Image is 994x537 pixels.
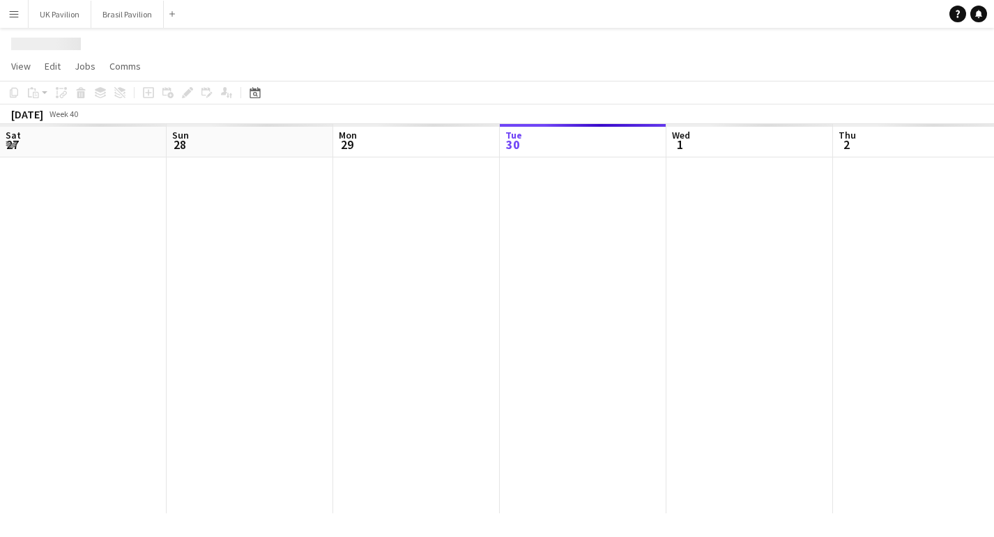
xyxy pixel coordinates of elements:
span: Sat [6,129,21,141]
span: Thu [839,129,856,141]
span: 30 [503,137,522,153]
span: Wed [672,129,690,141]
span: Comms [109,60,141,72]
a: Edit [39,57,66,75]
span: Week 40 [46,109,81,119]
button: Brasil Pavilion [91,1,164,28]
span: 27 [3,137,21,153]
div: [DATE] [11,107,43,121]
span: View [11,60,31,72]
span: Jobs [75,60,95,72]
a: Jobs [69,57,101,75]
span: Edit [45,60,61,72]
a: View [6,57,36,75]
span: 1 [670,137,690,153]
span: 2 [836,137,856,153]
button: UK Pavilion [29,1,91,28]
span: 28 [170,137,189,153]
a: Comms [104,57,146,75]
span: Mon [339,129,357,141]
span: 29 [337,137,357,153]
span: Tue [505,129,522,141]
span: Sun [172,129,189,141]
